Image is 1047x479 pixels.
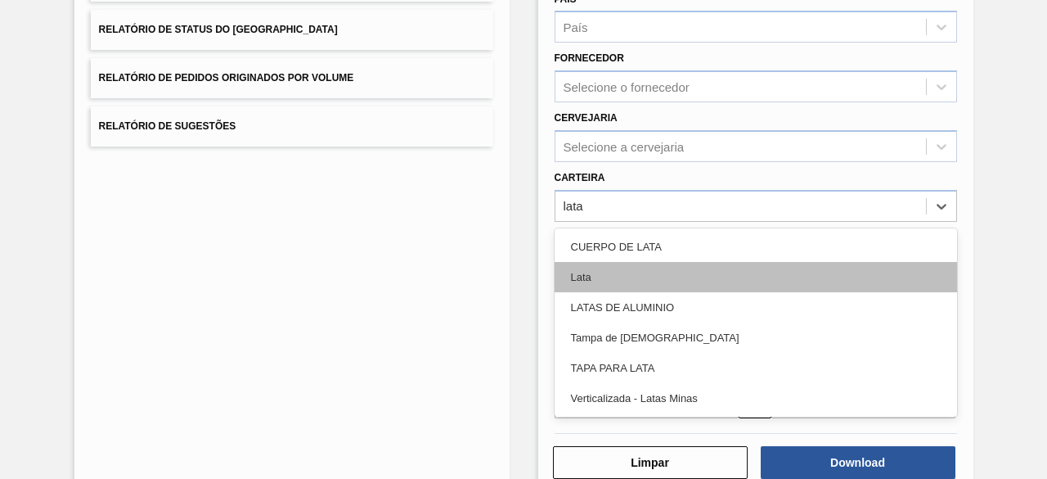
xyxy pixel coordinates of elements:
[555,353,957,383] div: TAPA PARA LATA
[99,24,338,35] span: Relatório de Status do [GEOGRAPHIC_DATA]
[761,446,955,479] button: Download
[555,323,957,353] div: Tampa de [DEMOGRAPHIC_DATA]
[91,10,493,50] button: Relatório de Status do [GEOGRAPHIC_DATA]
[555,262,957,292] div: Lata
[555,172,605,183] label: Carteira
[555,112,618,124] label: Cervejaria
[564,80,690,94] div: Selecione o fornecedor
[555,232,957,262] div: CUERPO DE LATA
[91,58,493,98] button: Relatório de Pedidos Originados por Volume
[555,292,957,323] div: LATAS DE ALUMINIO
[99,72,354,84] span: Relatório de Pedidos Originados por Volume
[555,52,624,64] label: Fornecedor
[553,446,748,479] button: Limpar
[555,383,957,413] div: Verticalizada - Latas Minas
[99,120,236,132] span: Relatório de Sugestões
[91,106,493,147] button: Relatório de Sugestões
[564,139,685,153] div: Selecione a cervejaria
[564,20,588,34] div: País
